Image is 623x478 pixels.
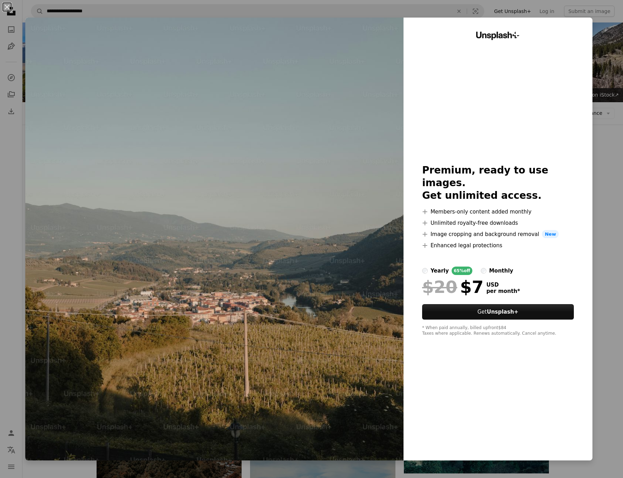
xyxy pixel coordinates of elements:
[486,282,520,288] span: USD
[481,268,486,274] input: monthly
[422,241,574,250] li: Enhanced legal protections
[489,267,513,275] div: monthly
[422,278,484,296] div: $7
[422,325,574,336] div: * When paid annually, billed upfront $84 Taxes where applicable. Renews automatically. Cancel any...
[422,208,574,216] li: Members-only content added monthly
[422,304,574,320] button: GetUnsplash+
[542,230,559,238] span: New
[422,219,574,227] li: Unlimited royalty-free downloads
[422,164,574,202] h2: Premium, ready to use images. Get unlimited access.
[422,230,574,238] li: Image cropping and background removal
[452,267,472,275] div: 65% off
[422,268,428,274] input: yearly65%off
[422,278,457,296] span: $20
[431,267,449,275] div: yearly
[486,288,520,294] span: per month *
[487,309,518,315] strong: Unsplash+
